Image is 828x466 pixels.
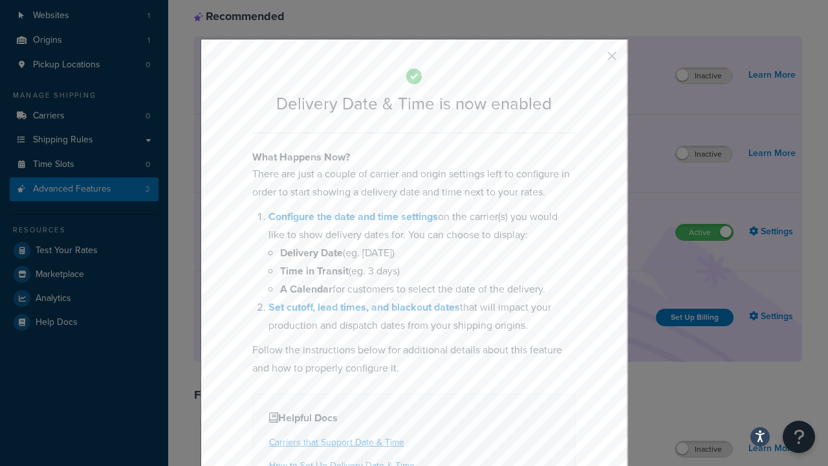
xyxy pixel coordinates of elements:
p: Follow the instructions below for additional details about this feature and how to properly confi... [252,341,576,377]
li: on the carrier(s) you would like to show delivery dates for. You can choose to display: [268,208,576,298]
a: Set cutoff, lead times, and blackout dates [268,300,460,315]
b: A Calendar [280,282,332,296]
a: Carriers that Support Date & Time [269,436,404,449]
p: There are just a couple of carrier and origin settings left to configure in order to start showin... [252,165,576,201]
a: Configure the date and time settings [268,209,438,224]
h2: Delivery Date & Time is now enabled [252,94,576,113]
li: that will impact your production and dispatch dates from your shipping origins. [268,298,576,335]
b: Time in Transit [280,263,349,278]
li: (eg. 3 days) [280,262,576,280]
li: for customers to select the date of the delivery. [280,280,576,298]
h4: Helpful Docs [269,410,559,426]
b: Delivery Date [280,245,343,260]
li: (eg. [DATE]) [280,244,576,262]
h4: What Happens Now? [252,150,576,165]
